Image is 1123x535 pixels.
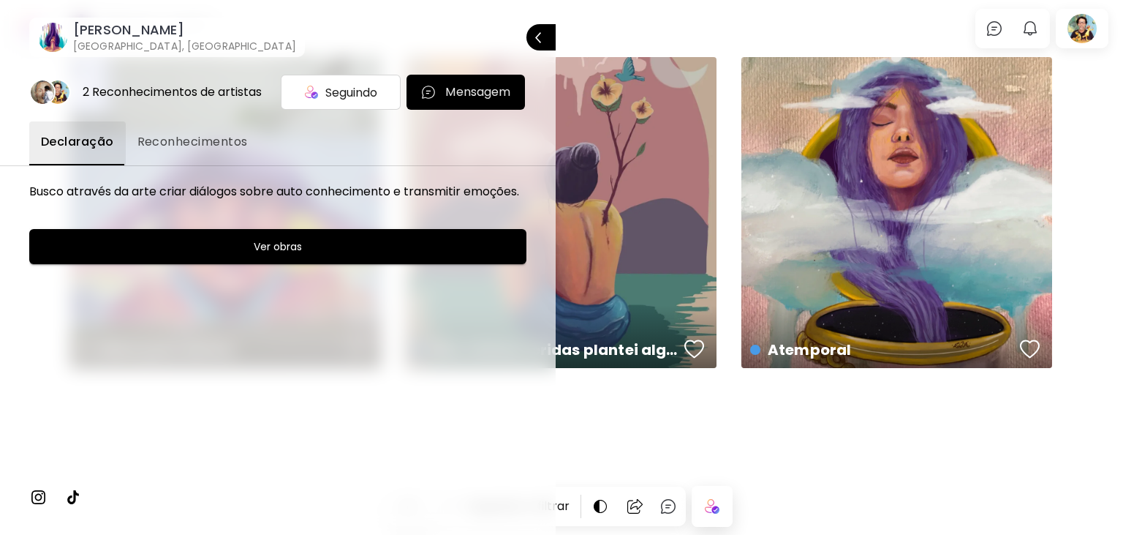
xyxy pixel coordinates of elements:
[41,133,114,151] span: Declaração
[325,83,377,102] span: Seguindo
[281,75,401,110] div: Seguindo
[29,229,526,264] button: Ver obras
[83,84,262,100] div: 2 Reconhecimentos de artistas
[407,75,525,110] button: chatIconMensagem
[420,84,436,100] img: chatIcon
[29,184,526,200] h6: Busco através da arte criar diálogos sobre auto conhecimento e transmitir emoções.
[29,488,47,506] img: instagram
[137,133,248,151] span: Reconhecimentos
[254,238,302,255] h6: Ver obras
[64,488,82,506] img: tiktok
[305,86,318,99] img: icon
[445,83,510,101] p: Mensagem
[73,39,296,53] h6: [GEOGRAPHIC_DATA], [GEOGRAPHIC_DATA]
[73,21,296,39] h6: [PERSON_NAME]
